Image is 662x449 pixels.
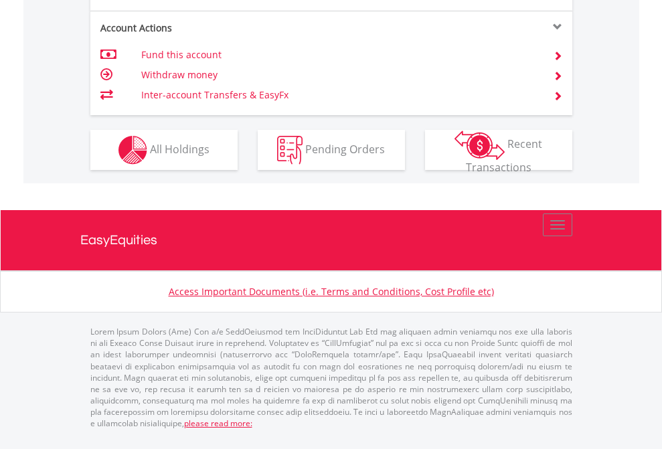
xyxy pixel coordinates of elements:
[80,210,582,270] a: EasyEquities
[150,141,210,156] span: All Holdings
[169,285,494,298] a: Access Important Documents (i.e. Terms and Conditions, Cost Profile etc)
[90,130,238,170] button: All Holdings
[90,326,572,429] p: Lorem Ipsum Dolors (Ame) Con a/e SeddOeiusmod tem InciDiduntut Lab Etd mag aliquaen admin veniamq...
[184,418,252,429] a: please read more:
[141,65,537,85] td: Withdraw money
[141,85,537,105] td: Inter-account Transfers & EasyFx
[425,130,572,170] button: Recent Transactions
[258,130,405,170] button: Pending Orders
[277,136,303,165] img: pending_instructions-wht.png
[118,136,147,165] img: holdings-wht.png
[90,21,331,35] div: Account Actions
[454,130,505,160] img: transactions-zar-wht.png
[305,141,385,156] span: Pending Orders
[141,45,537,65] td: Fund this account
